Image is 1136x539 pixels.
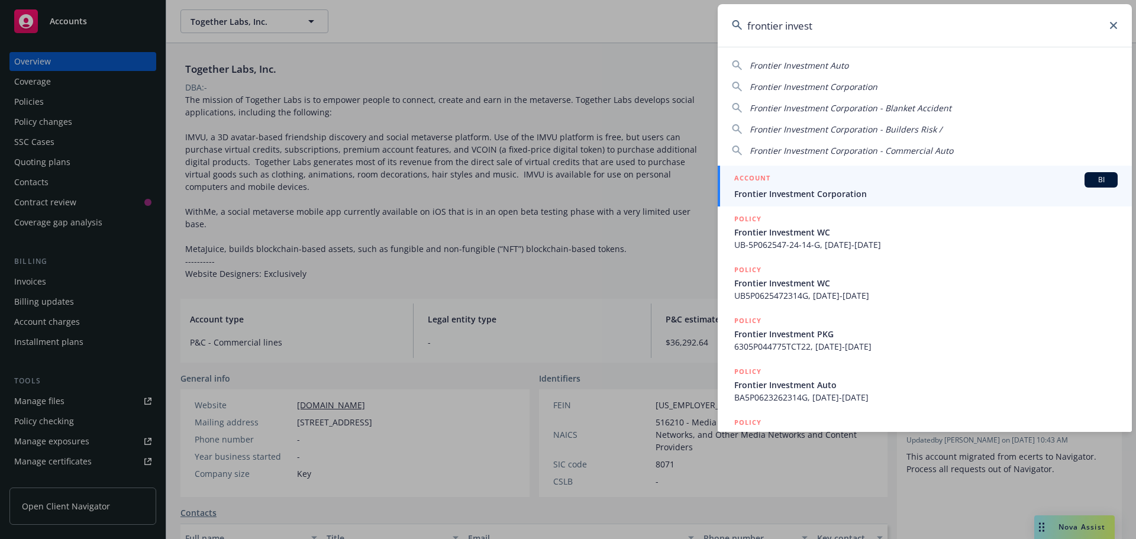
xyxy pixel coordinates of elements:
span: UB-5P062547-24-14-G, [DATE]-[DATE] [734,238,1118,251]
span: UB5P0625472314G, [DATE]-[DATE] [734,289,1118,302]
a: POLICYFrontier Investment AutoBA5P0623262314G, [DATE]-[DATE] [718,359,1132,410]
span: BA5P0623262314G, [DATE]-[DATE] [734,391,1118,404]
span: Frontier Investment WC [734,430,1118,442]
h5: POLICY [734,315,761,327]
span: Frontier Investment Corporation - Commercial Auto [750,145,953,156]
a: POLICYFrontier Investment WCUB5P0625472314G, [DATE]-[DATE] [718,257,1132,308]
span: Frontier Investment Corporation - Builders Risk / [750,124,942,135]
span: Frontier Investment WC [734,277,1118,289]
span: Frontier Investment Auto [750,60,848,71]
span: Frontier Investment WC [734,226,1118,238]
span: Frontier Investment Corporation [750,81,877,92]
a: ACCOUNTBIFrontier Investment Corporation [718,166,1132,206]
a: POLICYFrontier Investment WC [718,410,1132,461]
h5: POLICY [734,366,761,377]
span: Frontier Investment Corporation [734,188,1118,200]
a: POLICYFrontier Investment PKG6305P044775TCT22, [DATE]-[DATE] [718,308,1132,359]
h5: POLICY [734,264,761,276]
span: Frontier Investment PKG [734,328,1118,340]
input: Search... [718,4,1132,47]
h5: POLICY [734,417,761,428]
span: Frontier Investment Auto [734,379,1118,391]
span: Frontier Investment Corporation - Blanket Accident [750,102,951,114]
h5: POLICY [734,213,761,225]
a: POLICYFrontier Investment WCUB-5P062547-24-14-G, [DATE]-[DATE] [718,206,1132,257]
span: BI [1089,175,1113,185]
span: 6305P044775TCT22, [DATE]-[DATE] [734,340,1118,353]
h5: ACCOUNT [734,172,770,186]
